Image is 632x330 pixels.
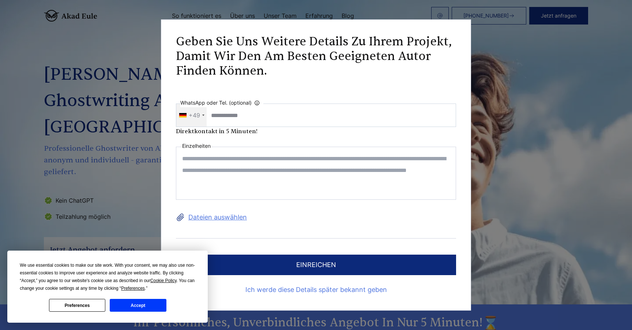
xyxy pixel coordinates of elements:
[189,109,200,121] div: +49
[176,211,456,223] label: Dateien auswählen
[49,299,105,312] button: Preferences
[176,34,456,78] h2: Geben Sie uns weitere Details zu Ihrem Projekt, damit wir den am besten geeigneten Autor finden k...
[176,104,207,127] div: Telephone country code
[121,286,145,291] span: Preferences
[7,251,208,323] div: Cookie Consent Prompt
[176,255,456,275] button: einreichen
[20,262,195,292] div: We use essential cookies to make our site work. With your consent, we may also use non-essential ...
[150,278,177,283] span: Cookie Policy
[176,127,456,136] div: Direktkontakt in 5 Minuten!
[182,142,211,150] label: Einzelheiten
[110,299,166,312] button: Accept
[180,98,263,107] label: WhatsApp oder Tel. (optional)
[176,284,456,296] a: Ich werde diese Details später bekannt geben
